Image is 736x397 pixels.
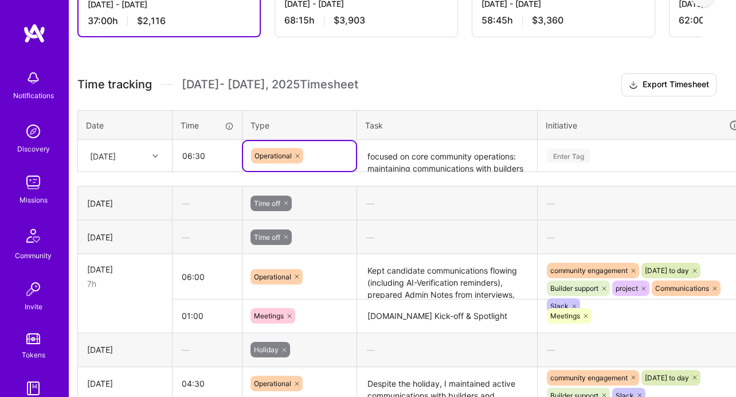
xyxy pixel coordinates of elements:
input: HH:MM [173,301,242,331]
button: Export Timesheet [621,73,717,96]
i: icon Download [629,79,638,91]
span: Holiday [254,345,279,354]
th: Date [78,110,173,140]
i: icon Chevron [152,153,158,159]
img: Community [19,222,47,250]
div: — [173,188,242,219]
div: [DATE] [87,377,163,390]
span: Builder support [550,284,598,293]
div: Missions [19,194,48,206]
div: [DATE] [87,263,163,275]
th: Task [357,110,538,140]
span: $3,903 [334,14,365,26]
span: Communications [655,284,709,293]
div: Time [181,119,234,131]
span: $2,116 [137,15,166,27]
div: 37:00 h [88,15,250,27]
div: [DATE] [87,344,163,356]
div: [DATE] [90,150,116,162]
div: Invite [25,301,42,313]
div: 68:15 h [284,14,448,26]
span: Meetings [550,312,580,320]
div: [DATE] [87,231,163,243]
input: HH:MM [173,141,241,171]
input: HH:MM [173,262,242,292]
div: 7h [87,278,163,290]
div: Enter Tag [547,147,590,165]
span: [DATE] - [DATE] , 2025 Timesheet [182,77,358,92]
th: Type [242,110,357,140]
span: [DATE] to day [645,266,689,275]
span: [DATE] to day [645,373,689,382]
span: community engagement [550,373,628,382]
div: 58:45 h [481,14,645,26]
span: Time off [254,233,280,242]
span: community engagement [550,266,628,275]
span: $3,360 [532,14,563,26]
img: discovery [22,120,45,143]
span: project [616,284,638,293]
div: Tokens [22,349,45,361]
img: logo [23,23,46,44]
span: Meetings [254,312,284,320]
img: teamwork [22,171,45,194]
div: — [357,334,537,365]
div: Community [15,250,52,262]
img: tokens [26,333,40,344]
div: — [173,334,242,365]
img: Invite [22,278,45,301]
span: Time tracking [77,77,152,92]
div: Discovery [17,143,50,155]
span: Operational [254,379,291,388]
span: Operational [255,151,292,160]
div: — [173,222,242,252]
span: Time off [254,199,280,208]
div: — [357,222,537,252]
img: bell [22,67,45,89]
span: Operational [254,273,291,281]
textarea: focused on core community operations: maintaining communications with builders and candidates, pr... [358,141,536,172]
textarea: Kept candidate communications flowing (including AI-Verification reminders), prepared Admin Notes... [358,255,536,298]
div: Notifications [13,89,54,102]
textarea: [DOMAIN_NAME] Kick-off & Spotlight [358,301,536,332]
div: [DATE] [87,197,163,209]
div: — [357,188,537,219]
